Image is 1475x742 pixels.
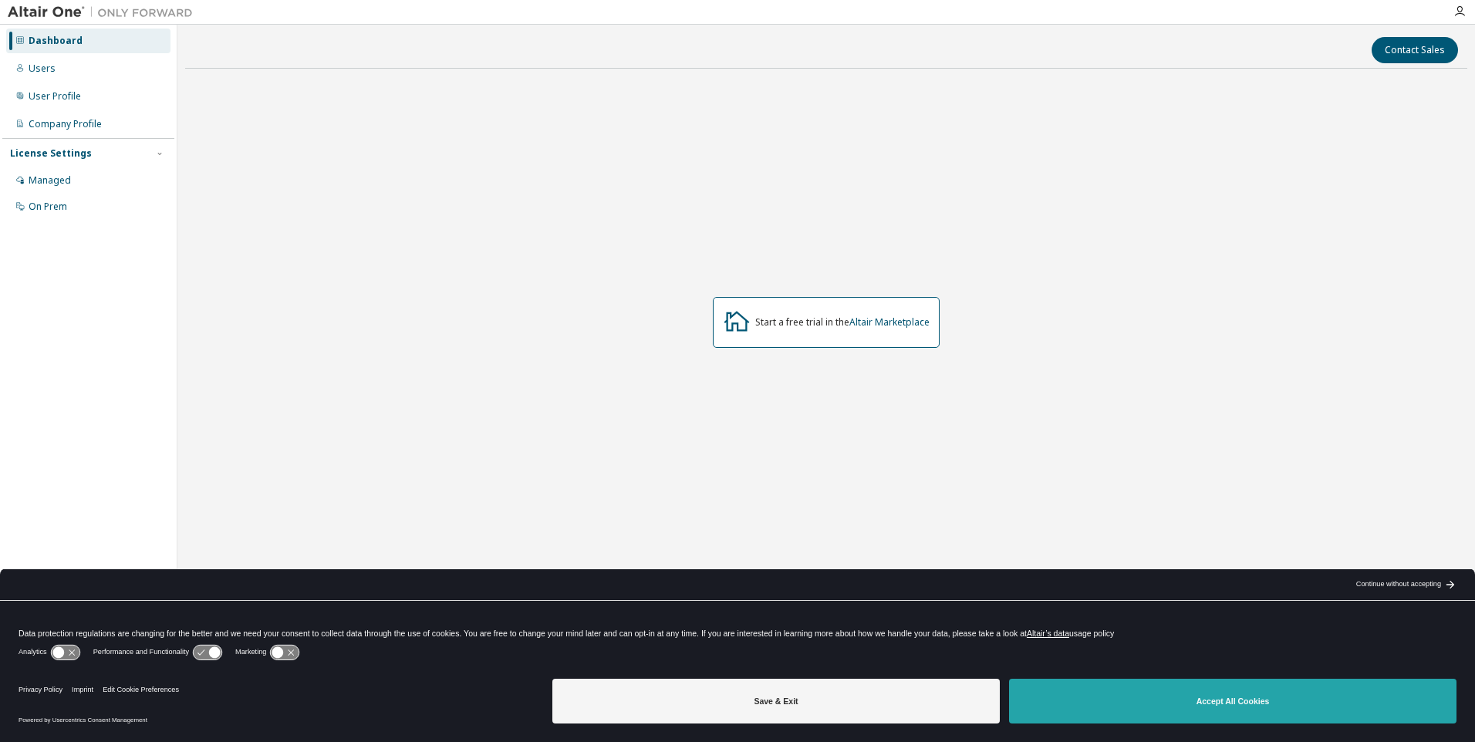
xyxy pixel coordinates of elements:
div: Dashboard [29,35,83,47]
div: Users [29,62,56,75]
div: On Prem [29,201,67,213]
div: License Settings [10,147,92,160]
img: Altair One [8,5,201,20]
div: Company Profile [29,118,102,130]
a: Altair Marketplace [849,315,930,329]
button: Contact Sales [1372,37,1458,63]
div: Managed [29,174,71,187]
div: Start a free trial in the [755,316,930,329]
div: User Profile [29,90,81,103]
